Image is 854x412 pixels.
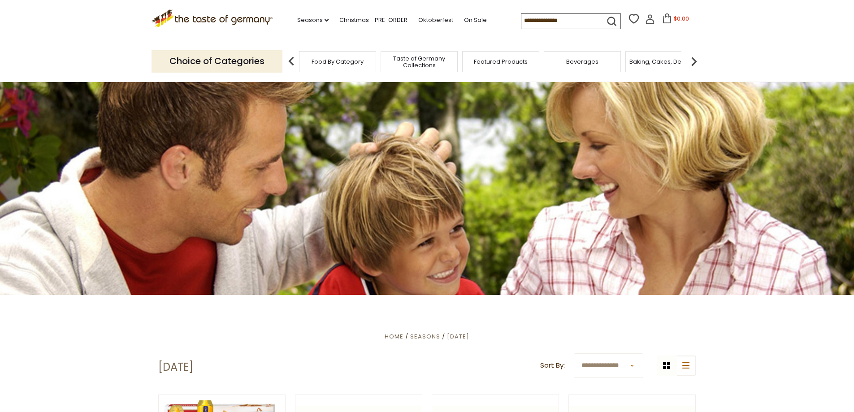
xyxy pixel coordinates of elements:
a: Seasons [410,332,440,341]
a: Featured Products [474,58,528,65]
a: Food By Category [312,58,364,65]
h1: [DATE] [158,360,193,374]
button: $0.00 [657,13,695,27]
a: Taste of Germany Collections [383,55,455,69]
a: Beverages [566,58,598,65]
a: [DATE] [447,332,469,341]
a: Christmas - PRE-ORDER [339,15,407,25]
a: Baking, Cakes, Desserts [629,58,699,65]
a: Oktoberfest [418,15,453,25]
a: Home [385,332,403,341]
a: On Sale [464,15,487,25]
img: next arrow [685,52,703,70]
a: Seasons [297,15,329,25]
img: previous arrow [282,52,300,70]
span: $0.00 [674,15,689,22]
label: Sort By: [540,360,565,371]
p: Choice of Categories [152,50,282,72]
